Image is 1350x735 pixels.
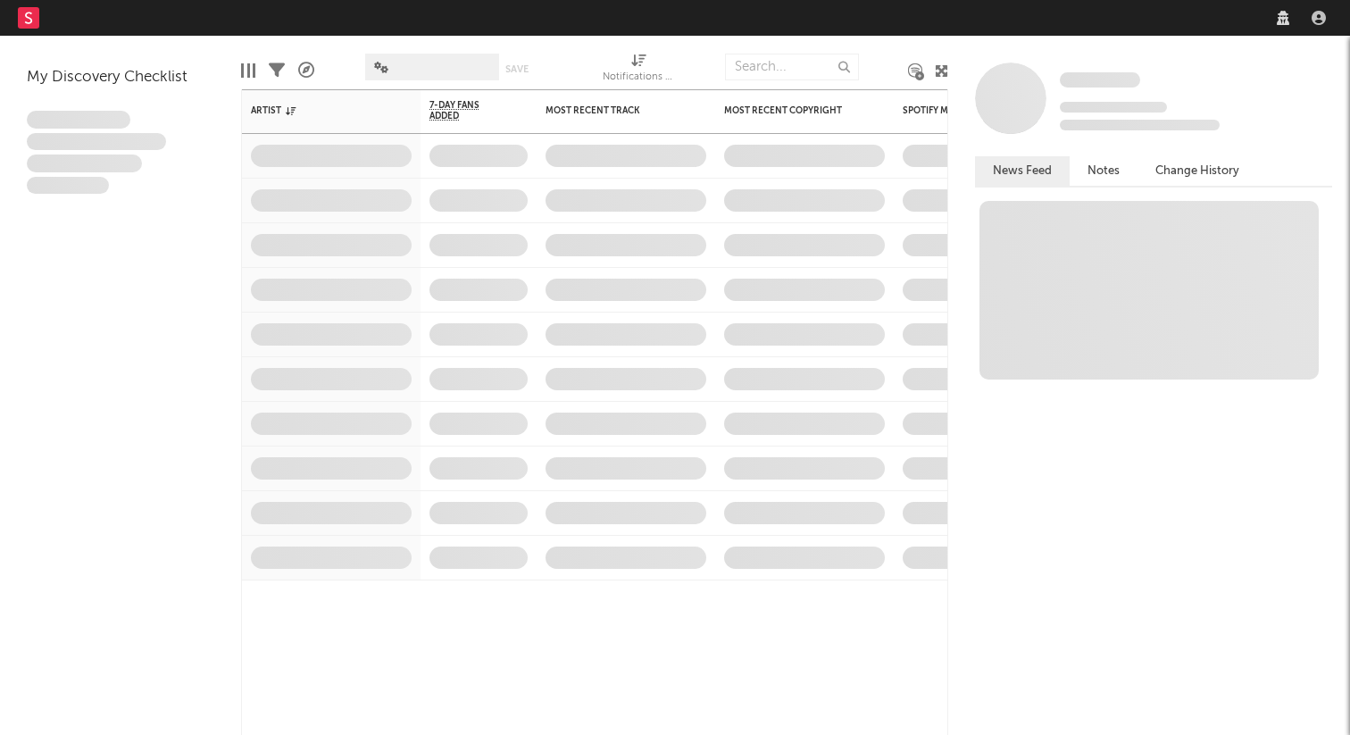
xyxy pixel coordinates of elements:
button: Save [505,64,529,74]
div: Filters [269,45,285,96]
button: News Feed [975,156,1070,186]
a: Some Artist [1060,71,1140,89]
div: Edit Columns [241,45,255,96]
div: Notifications (Artist) [603,67,674,88]
button: Notes [1070,156,1137,186]
input: Search... [725,54,859,80]
span: 7-Day Fans Added [429,100,501,121]
span: Aliquam viverra [27,177,109,195]
span: Lorem ipsum dolor [27,111,130,129]
div: A&R Pipeline [298,45,314,96]
div: Spotify Monthly Listeners [903,105,1037,116]
span: Some Artist [1060,72,1140,88]
div: Notifications (Artist) [603,45,674,96]
div: Most Recent Track [546,105,679,116]
span: 0 fans last week [1060,120,1220,130]
span: Tracking Since: [DATE] [1060,102,1167,113]
div: My Discovery Checklist [27,67,214,88]
div: Artist [251,105,385,116]
span: Praesent ac interdum [27,155,142,172]
div: Most Recent Copyright [724,105,858,116]
span: Integer aliquet in purus et [27,133,166,151]
button: Change History [1137,156,1257,186]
